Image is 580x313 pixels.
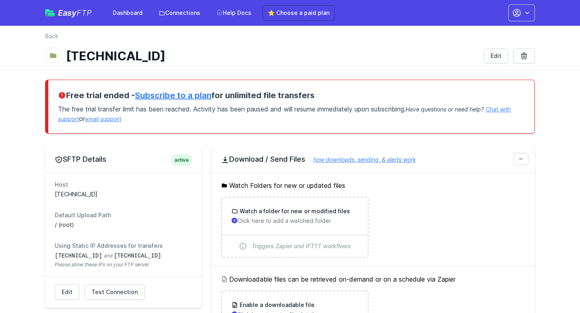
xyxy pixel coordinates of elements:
h1: [TECHNICAL_ID] [66,49,477,63]
span: Triggers Zapier and IFTTT workflows [252,242,351,250]
dt: Using Static IP Addresses for transfers [55,242,192,250]
a: Test Connection [85,284,145,300]
a: Subscribe to a plan [135,91,211,100]
span: active [171,154,192,166]
dd: / (root) [55,221,192,229]
img: easyftp_logo.png [45,9,55,16]
span: FTP [77,8,92,18]
a: Back [45,32,58,40]
a: Dashboard [108,6,147,20]
nav: Breadcrumb [45,32,535,45]
iframe: Drift Widget Chat Controller [540,273,570,303]
h5: Downloadable files can be retrieved on-demand or on a schedule via Zapier [221,274,525,284]
a: email support [85,115,121,122]
span: Easy [58,9,92,17]
a: ⭐ Choose a paid plan [263,5,335,21]
a: Connections [154,6,205,20]
a: Help Docs [211,6,256,20]
a: Watch a folder for new or modified files Click here to add a watched folder Triggers Zapier and I... [222,198,367,257]
a: EasyFTP [45,9,92,17]
span: and [104,253,112,259]
a: Edit [55,284,79,300]
code: [TECHNICAL_ID] [55,253,102,259]
dt: Host [55,181,192,189]
a: Edit [484,48,508,64]
h2: SFTP Details [55,154,192,164]
p: Click here to add a watched folder [232,217,358,225]
dd: [TECHNICAL_ID] [55,190,192,198]
span: Test Connection [91,288,138,296]
span: Please allow these IPs on your FTP server [55,262,192,268]
span: Have questions or need help? [406,106,484,113]
h3: Enable a downloadable file [238,301,315,309]
h2: Download / Send Files [221,154,525,164]
h3: Watch a folder for new or modified files [238,207,350,215]
code: [TECHNICAL_ID] [114,253,162,259]
h3: Free trial ended - for unlimited file transfers [58,90,525,101]
p: The free trial transfer limit has been reached. Activity has been paused and will resume immediat... [58,101,525,124]
h5: Watch Folders for new or updated files [221,181,525,190]
dt: Default Upload Path [55,211,192,219]
a: how downloads, sending, & alerts work [305,156,416,163]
